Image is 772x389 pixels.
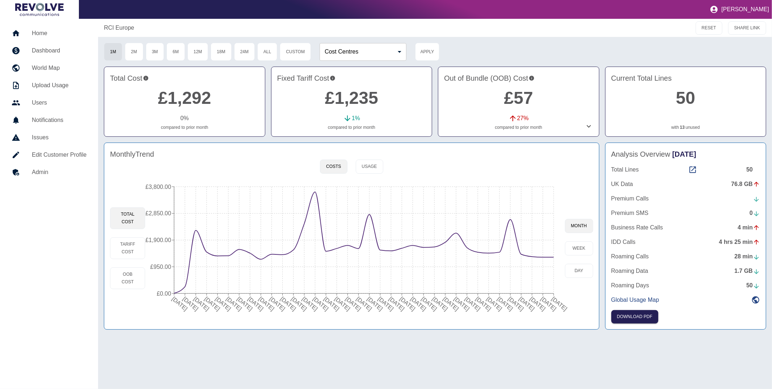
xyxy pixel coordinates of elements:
[611,296,659,304] p: Global Usage Map
[125,43,143,61] button: 2M
[32,29,87,38] h5: Home
[143,73,149,84] svg: This is the total charges incurred over 1 months
[104,24,134,32] a: RCI Europe
[247,296,265,312] tspan: [DATE]
[485,296,503,312] tspan: [DATE]
[345,296,363,312] tspan: [DATE]
[611,180,633,189] p: UK Data
[431,296,449,312] tspan: [DATE]
[565,264,593,278] button: day
[279,296,298,312] tspan: [DATE]
[32,98,87,107] h5: Users
[672,150,696,158] span: [DATE]
[680,124,685,131] a: 13
[529,73,535,84] svg: Costs outside of your fixed tariff
[6,77,92,94] a: Upload Usage
[611,267,760,275] a: Roaming Data1.7 GB
[731,180,760,189] div: 76.8 GB
[377,296,395,312] tspan: [DATE]
[32,81,87,90] h5: Upload Usage
[415,43,439,61] button: Apply
[6,25,92,42] a: Home
[6,164,92,181] a: Admin
[611,252,649,261] p: Roaming Calls
[611,209,760,217] a: Premium SMS0
[277,124,426,131] p: compared to prior month
[496,296,514,312] tspan: [DATE]
[110,267,145,289] button: OOB Cost
[6,94,92,111] a: Users
[746,281,760,290] div: 50
[110,73,259,84] h4: Total Cost
[517,114,529,123] p: 27 %
[611,310,658,324] button: Click here to download the most recent invoice. If the current month’s invoice is unavailable, th...
[330,73,336,84] svg: This is your recurring contracted cost
[6,111,92,129] a: Notifications
[442,296,460,312] tspan: [DATE]
[611,165,760,174] a: Total Lines50
[110,149,154,160] h4: Monthly Trend
[611,209,649,217] p: Premium SMS
[32,151,87,159] h5: Edit Customer Profile
[540,296,558,312] tspan: [DATE]
[145,237,171,243] tspan: £1,900.00
[325,88,378,107] a: £1,235
[290,296,308,312] tspan: [DATE]
[746,165,760,174] div: 50
[611,124,760,131] p: with unused
[352,114,360,123] p: 1 %
[214,296,232,312] tspan: [DATE]
[110,237,145,259] button: Tariff Cost
[707,2,772,17] button: [PERSON_NAME]
[234,43,255,61] button: 24M
[734,252,760,261] div: 28 min
[738,223,760,232] div: 4 min
[171,296,189,312] tspan: [DATE]
[269,296,287,312] tspan: [DATE]
[611,281,760,290] a: Roaming Days50
[611,194,649,203] p: Premium Calls
[611,267,648,275] p: Roaming Data
[611,180,760,189] a: UK Data76.8 GB
[719,238,760,246] div: 4 hrs 25 min
[277,73,426,84] h4: Fixed Tariff Cost
[145,210,171,216] tspan: £2,850.00
[611,165,639,174] p: Total Lines
[464,296,482,312] tspan: [DATE]
[6,146,92,164] a: Edit Customer Profile
[507,296,525,312] tspan: [DATE]
[158,88,211,107] a: £1,292
[611,252,760,261] a: Roaming Calls28 min
[420,296,438,312] tspan: [DATE]
[355,296,374,312] tspan: [DATE]
[32,133,87,142] h5: Issues
[453,296,471,312] tspan: [DATE]
[611,238,636,246] p: IDD Calls
[518,296,536,312] tspan: [DATE]
[6,42,92,59] a: Dashboard
[6,129,92,146] a: Issues
[366,296,384,312] tspan: [DATE]
[611,194,760,203] a: Premium Calls
[193,296,211,312] tspan: [DATE]
[187,43,208,61] button: 12M
[104,43,122,61] button: 1M
[721,6,769,13] p: [PERSON_NAME]
[565,219,593,233] button: month
[398,296,417,312] tspan: [DATE]
[550,296,569,312] tspan: [DATE]
[611,223,663,232] p: Business Rate Calls
[150,264,171,270] tspan: £950.00
[203,296,222,312] tspan: [DATE]
[504,88,533,107] a: £57
[145,184,171,190] tspan: £3,800.00
[388,296,406,312] tspan: [DATE]
[611,73,760,84] h4: Current Total Lines
[611,281,649,290] p: Roaming Days
[611,238,760,246] a: IDD Calls4 hrs 25 min
[356,160,383,174] button: Usage
[225,296,243,312] tspan: [DATE]
[257,43,277,61] button: All
[6,59,92,77] a: World Map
